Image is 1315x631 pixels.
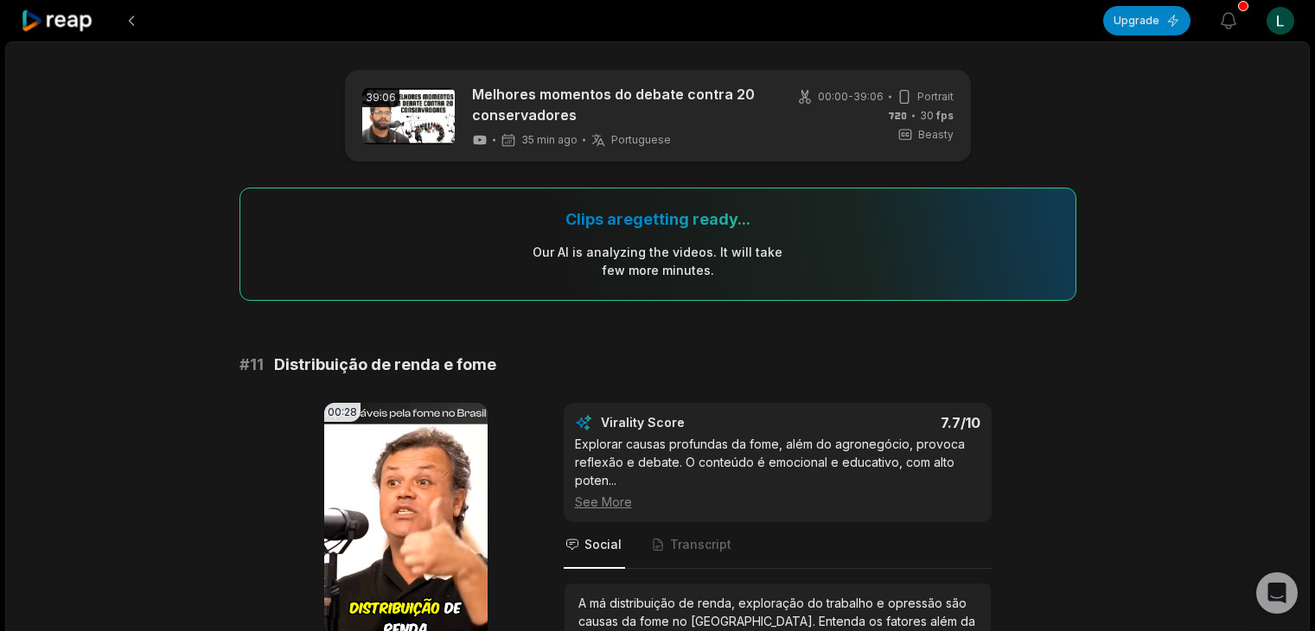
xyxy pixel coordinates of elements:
[274,353,496,377] span: Distribuição de renda e fome
[936,109,954,122] span: fps
[239,353,264,377] span: # 11
[565,209,750,229] div: Clips are getting ready...
[917,89,954,105] span: Portrait
[564,522,992,569] nav: Tabs
[575,435,980,511] div: Explorar causas profundas da fome, além do agronegócio, provoca reflexão e debate. O conteúdo é e...
[611,133,671,147] span: Portuguese
[1256,572,1298,614] div: Open Intercom Messenger
[521,133,578,147] span: 35 min ago
[920,108,954,124] span: 30
[472,84,770,125] a: Melhores momentos do debate contra 20 conservadores
[670,536,731,553] span: Transcript
[818,89,884,105] span: 00:00 - 39:06
[918,127,954,143] span: Beasty
[601,414,787,431] div: Virality Score
[532,243,783,279] div: Our AI is analyzing the video s . It will take few more minutes.
[1103,6,1191,35] button: Upgrade
[575,493,980,511] div: See More
[795,414,980,431] div: 7.7 /10
[584,536,622,553] span: Social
